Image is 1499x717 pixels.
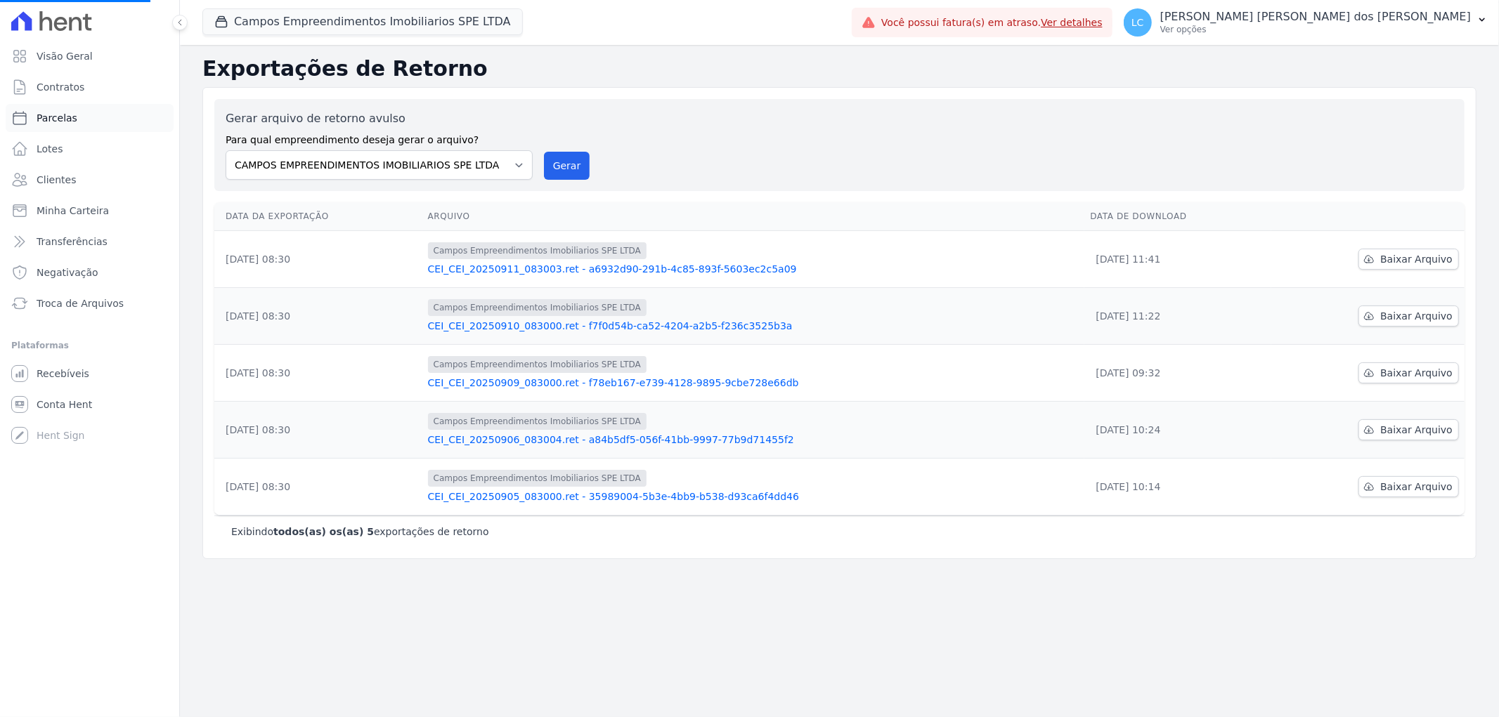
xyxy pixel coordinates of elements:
a: Lotes [6,135,174,163]
td: [DATE] 08:30 [214,402,422,459]
td: [DATE] 08:30 [214,231,422,288]
span: Campos Empreendimentos Imobiliarios SPE LTDA [428,470,647,487]
span: Baixar Arquivo [1380,309,1453,323]
span: Conta Hent [37,397,92,412]
a: Baixar Arquivo [1358,476,1459,497]
span: Baixar Arquivo [1380,366,1453,380]
label: Para qual empreendimento deseja gerar o arquivo? [226,127,533,147]
a: CEI_CEI_20250909_083000.ret - f78eb167-e739-4128-9895-9cbe728e66db [428,376,1079,390]
a: Parcelas [6,104,174,132]
p: Exibindo exportações de retorno [231,525,489,539]
span: Lotes [37,142,63,156]
span: Visão Geral [37,49,93,63]
th: Data da Exportação [214,202,422,231]
td: [DATE] 10:24 [1084,402,1271,459]
td: [DATE] 08:30 [214,288,422,345]
th: Data de Download [1084,202,1271,231]
span: Baixar Arquivo [1380,252,1453,266]
span: Clientes [37,173,76,187]
div: Plataformas [11,337,168,354]
td: [DATE] 10:14 [1084,459,1271,515]
td: [DATE] 08:30 [214,459,422,515]
span: Baixar Arquivo [1380,480,1453,494]
a: CEI_CEI_20250910_083000.ret - f7f0d54b-ca52-4204-a2b5-f236c3525b3a [428,319,1079,333]
span: Contratos [37,80,84,94]
label: Gerar arquivo de retorno avulso [226,110,533,127]
span: Campos Empreendimentos Imobiliarios SPE LTDA [428,242,647,259]
span: Parcelas [37,111,77,125]
a: Recebíveis [6,360,174,388]
a: CEI_CEI_20250905_083000.ret - 35989004-5b3e-4bb9-b538-d93ca6f4dd46 [428,489,1079,504]
span: Campos Empreendimentos Imobiliarios SPE LTDA [428,413,647,430]
span: Você possui fatura(s) em atraso. [881,15,1103,30]
span: Minha Carteira [37,204,109,218]
span: Recebíveis [37,367,89,381]
th: Arquivo [422,202,1085,231]
b: todos(as) os(as) 5 [273,526,374,537]
button: LC [PERSON_NAME] [PERSON_NAME] dos [PERSON_NAME] Ver opções [1112,3,1499,42]
a: CEI_CEI_20250911_083003.ret - a6932d90-291b-4c85-893f-5603ec2c5a09 [428,262,1079,276]
td: [DATE] 09:32 [1084,345,1271,402]
a: Baixar Arquivo [1358,419,1459,440]
a: Baixar Arquivo [1358,249,1459,270]
span: LC [1131,18,1144,27]
a: Minha Carteira [6,197,174,225]
h2: Exportações de Retorno [202,56,1477,81]
a: Clientes [6,166,174,194]
a: Visão Geral [6,42,174,70]
span: Campos Empreendimentos Imobiliarios SPE LTDA [428,299,647,316]
a: Conta Hent [6,390,174,419]
button: Gerar [544,152,590,180]
td: [DATE] 11:22 [1084,288,1271,345]
button: Campos Empreendimentos Imobiliarios SPE LTDA [202,8,523,35]
a: Ver detalhes [1041,17,1103,28]
a: Transferências [6,228,174,256]
a: Baixar Arquivo [1358,305,1459,327]
span: Campos Empreendimentos Imobiliarios SPE LTDA [428,356,647,373]
p: [PERSON_NAME] [PERSON_NAME] dos [PERSON_NAME] [1160,10,1471,24]
a: CEI_CEI_20250906_083004.ret - a84b5df5-056f-41bb-9997-77b9d71455f2 [428,433,1079,447]
td: [DATE] 11:41 [1084,231,1271,288]
a: Contratos [6,73,174,101]
span: Negativação [37,265,98,279]
a: Baixar Arquivo [1358,362,1459,383]
span: Troca de Arquivos [37,296,124,310]
td: [DATE] 08:30 [214,345,422,402]
p: Ver opções [1160,24,1471,35]
a: Troca de Arquivos [6,289,174,317]
span: Baixar Arquivo [1380,423,1453,437]
a: Negativação [6,258,174,287]
span: Transferências [37,235,108,249]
